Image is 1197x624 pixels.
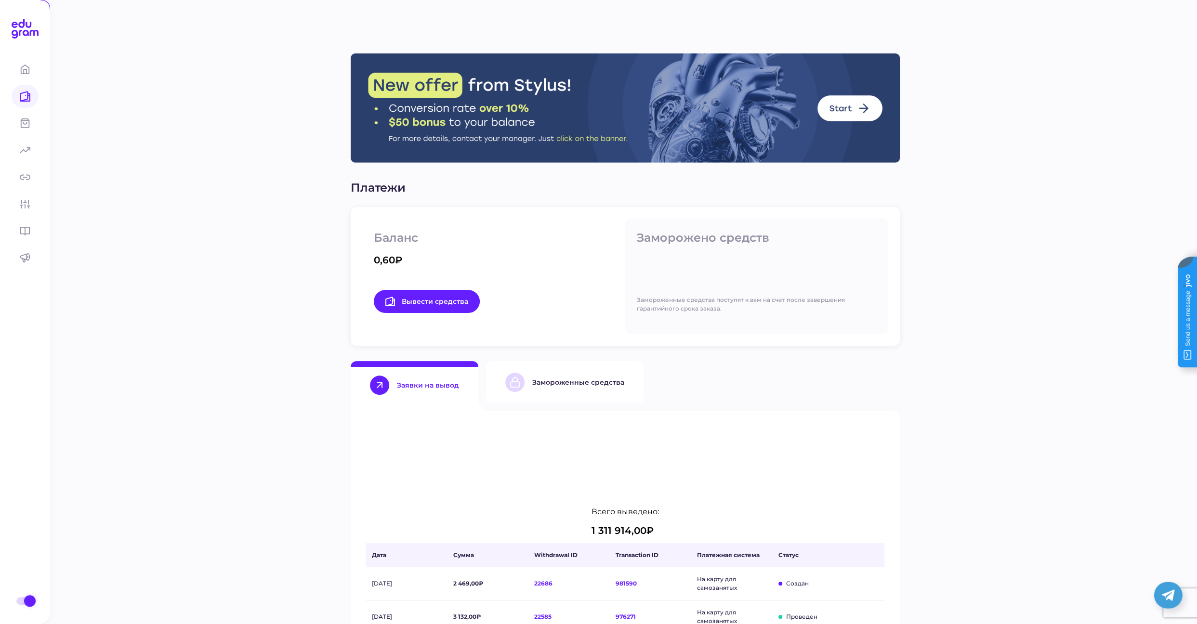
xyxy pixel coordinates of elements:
a: Вывести средства [374,290,480,313]
span: Вывести средства [385,297,468,306]
span: 2 469,00₽ [453,579,528,588]
div: 1 311 914,00₽ [592,524,659,537]
span: 3 132,00₽ [453,612,528,621]
p: Баланс [374,230,614,246]
span: 22585 [534,612,610,621]
p: Платежи [351,180,900,195]
span: Платежная система [697,551,773,559]
button: Замороженные средства [486,361,644,403]
span: Статус [778,551,884,559]
p: Всего выведено: [592,507,659,516]
span: Проведен [778,612,884,621]
div: Заявки на вывод [397,381,459,390]
span: 981590 [616,579,691,588]
span: Создан [778,579,884,588]
div: Замороженные средства [532,378,624,387]
div: 0,60₽ [374,253,402,267]
span: Сумма [453,551,528,559]
span: Дата [372,551,447,559]
span: Withdrawal ID [534,551,610,559]
p: Замороженные средства поступят к вам на счет после завершения гарантийного срока заказа. [637,296,877,313]
img: Stylus Banner [351,53,900,163]
button: Заявки на вывод [351,361,478,403]
span: На карту для самозанятых [697,575,773,592]
span: 976271 [616,612,691,621]
span: [DATE] [372,612,447,621]
span: Transaction ID [616,551,691,559]
p: Заморожено средств [637,230,877,246]
span: 22686 [534,579,610,588]
span: [DATE] [372,579,447,588]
